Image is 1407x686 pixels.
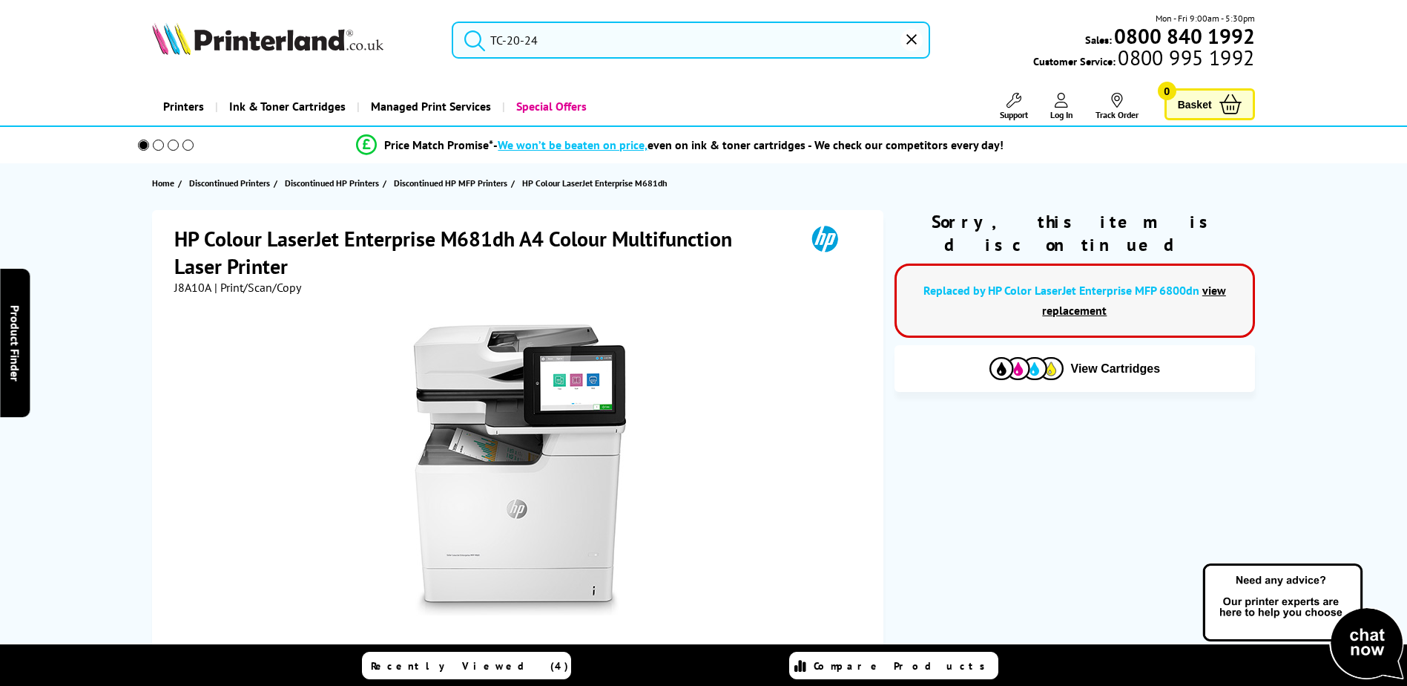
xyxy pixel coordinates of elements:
[1050,93,1073,120] a: Log In
[923,283,1199,298] a: Replaced by HP Color LaserJet Enterprise MFP 6800dn
[1000,109,1028,120] span: Support
[814,659,993,673] span: Compare Products
[522,175,671,191] a: HP Colour LaserJet Enterprise M681dh
[1178,94,1212,114] span: Basket
[285,175,379,191] span: Discontinued HP Printers
[214,280,301,295] span: | Print/Scan/Copy
[1114,22,1255,50] b: 0800 840 1992
[498,137,648,152] span: We won’t be beaten on price,
[1164,88,1255,120] a: Basket 0
[1033,50,1254,68] span: Customer Service:
[1112,29,1255,43] a: 0800 840 1992
[229,88,346,125] span: Ink & Toner Cartridges
[906,356,1244,381] button: View Cartridges
[152,175,174,191] span: Home
[152,88,215,125] a: Printers
[1071,362,1161,376] span: View Cartridges
[394,175,511,191] a: Discontinued HP MFP Printers
[174,225,791,280] h1: HP Colour LaserJet Enterprise M681dh A4 Colour Multifunction Laser Printer
[118,132,1243,158] li: modal_Promise
[1116,50,1254,65] span: 0800 995 1992
[1095,93,1139,120] a: Track Order
[357,88,502,125] a: Managed Print Services
[1042,283,1226,318] a: view replacement
[189,175,274,191] a: Discontinued Printers
[285,175,383,191] a: Discontinued HP Printers
[452,22,930,59] input: Search produc
[502,88,598,125] a: Special Offers
[789,652,998,679] a: Compare Products
[493,137,1004,152] div: - even on ink & toner cartridges - We check our competitors every day!
[174,280,211,295] span: J8A10A
[375,324,665,615] img: HP Colour LaserJet Enterprise M681dh
[1085,33,1112,47] span: Sales:
[215,88,357,125] a: Ink & Toner Cartridges
[1050,109,1073,120] span: Log In
[189,175,270,191] span: Discontinued Printers
[989,357,1064,380] img: Cartridges
[1000,93,1028,120] a: Support
[371,659,569,673] span: Recently Viewed (4)
[394,175,507,191] span: Discontinued HP MFP Printers
[1199,561,1407,683] img: Open Live Chat window
[1158,82,1176,100] span: 0
[152,22,383,55] img: Printerland Logo
[362,652,571,679] a: Recently Viewed (4)
[522,175,668,191] span: HP Colour LaserJet Enterprise M681dh
[152,22,433,58] a: Printerland Logo
[1156,11,1255,25] span: Mon - Fri 9:00am - 5:30pm
[152,175,178,191] a: Home
[7,305,22,382] span: Product Finder
[384,137,493,152] span: Price Match Promise*
[791,225,859,252] img: HP
[894,210,1255,256] div: Sorry, this item is discontinued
